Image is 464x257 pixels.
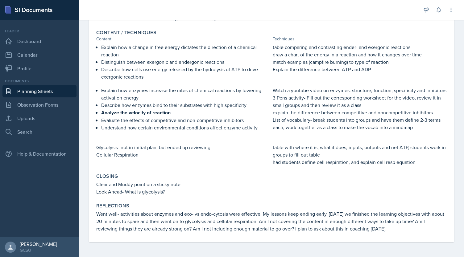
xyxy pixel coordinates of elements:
a: Observation Forms [2,99,77,111]
p: table with where it is, what it does, inputs, outputs and net ATP, students work in groups to fil... [273,144,447,158]
a: Dashboard [2,35,77,47]
a: Calendar [2,49,77,61]
label: Content / Techniques [96,30,156,36]
p: Describe how enzymes bind to their substrates with high specificity [101,101,270,109]
div: Help & Documentation [2,148,77,160]
p: Distinguish between exergonic and endergonic reactions [101,58,270,66]
p: match examples (campfire burning) to type of reaction [273,58,447,66]
div: [PERSON_NAME] [20,241,57,247]
a: Uploads [2,112,77,124]
p: Cellular Respiration [96,151,270,158]
p: Went well- activities about enzymes and exo- vs endo-cytosis were effective. My lessons keep endi... [96,210,447,232]
a: Planning Sheets [2,85,77,97]
p: had students define cell respiration, and explain cell resp equation [273,158,447,166]
p: Describe how cells use energy released by the hydrolysis of ATP to drive exergonic reactions [101,66,270,80]
a: Search [2,126,77,138]
p: 3 Pens activity- Fill out the corresponding worksheet for the video, review it in small groups an... [273,94,447,109]
p: Watch a youtube video on enzymes: structure, function, specificity and inhibitors [273,87,447,94]
p: Explain how enzymes increase the rates of chemical reactions by lowering activation energy [101,87,270,101]
p: explain the difference between competitive and noncompetitive inhibitors [273,109,447,116]
p: draw a chart of the energy in a reaction and how it changes over time [273,51,447,58]
p: Clear and Muddy point on a sticky note [96,181,447,188]
label: Closing [96,173,118,179]
p: Look Ahead- What is glycolysis? [96,188,447,195]
strong: Analyze the velocity of reaction [101,109,171,116]
div: Content [96,36,270,42]
p: Explain the difference between ATP and ADP [273,66,447,73]
p: List of vocabulary- break students into groups and have them define 2-3 terms each, work together... [273,116,447,131]
label: Reflections [96,203,129,209]
div: Techniques [273,36,447,42]
p: Understand how certain environmental conditions affect enzyme activity [101,124,270,131]
div: GCSU [20,247,57,253]
div: Documents [2,78,77,84]
p: table comparing and contrasting ender- and exergonic reactions [273,43,447,51]
p: Explain how a change in free energy dictates the direction of a chemical reaction [101,43,270,58]
div: Leader [2,28,77,34]
a: Profile [2,62,77,75]
p: Evaluate the effects of competitive and non-competitive inhibitors [101,116,270,124]
p: Glycolysis- not in initial plan, but ended up reviewing [96,144,270,151]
